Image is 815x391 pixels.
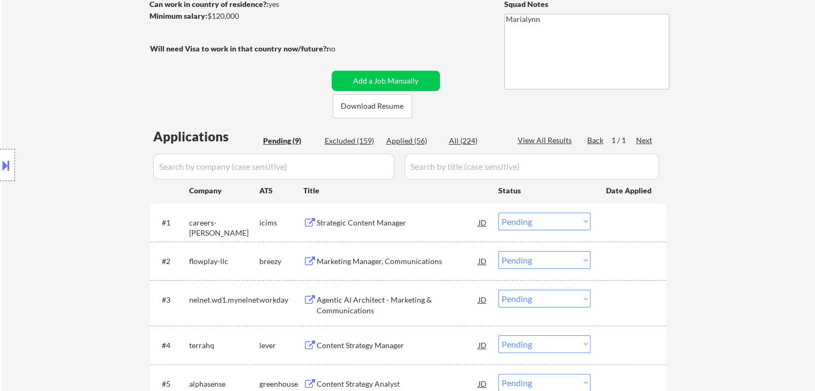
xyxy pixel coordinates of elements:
[449,136,503,146] div: All (224)
[189,295,259,305] div: nelnet.wd1.mynelnet
[259,256,303,267] div: breezy
[518,135,575,146] div: View All Results
[317,256,478,267] div: Marketing Manager, Communications
[405,154,659,179] input: Search by title (case sensitive)
[189,340,259,351] div: terrahq
[263,136,317,146] div: Pending (9)
[150,44,328,53] strong: Will need Visa to work in that country now/future?:
[259,379,303,389] div: greenhouse
[498,181,590,200] div: Status
[333,94,412,118] button: Download Resume
[587,135,604,146] div: Back
[259,295,303,305] div: workday
[317,217,478,228] div: Strategic Content Manager
[149,11,328,21] div: $120,000
[189,185,259,196] div: Company
[259,340,303,351] div: lever
[149,11,207,20] strong: Minimum salary:
[477,213,488,232] div: JD
[327,43,357,54] div: no
[611,135,636,146] div: 1 / 1
[189,379,259,389] div: alphasense
[162,340,181,351] div: #4
[303,185,488,196] div: Title
[636,135,653,146] div: Next
[189,256,259,267] div: flowplay-llc
[317,379,478,389] div: Content Strategy Analyst
[162,295,181,305] div: #3
[477,290,488,309] div: JD
[153,154,394,179] input: Search by company (case sensitive)
[332,71,440,91] button: Add a Job Manually
[162,379,181,389] div: #5
[606,185,653,196] div: Date Applied
[317,295,478,315] div: Agentic AI Architect - Marketing & Communications
[386,136,440,146] div: Applied (56)
[317,340,478,351] div: Content Strategy Manager
[259,217,303,228] div: icims
[189,217,259,238] div: careers-[PERSON_NAME]
[259,185,303,196] div: ATS
[477,335,488,355] div: JD
[477,251,488,270] div: JD
[325,136,378,146] div: Excluded (159)
[153,130,259,143] div: Applications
